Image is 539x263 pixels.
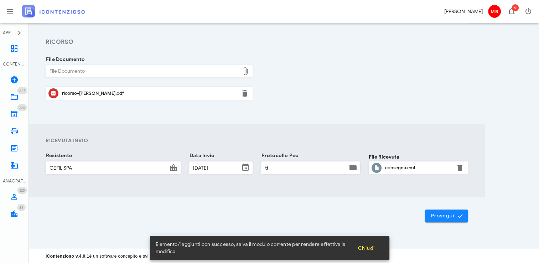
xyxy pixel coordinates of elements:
[358,245,375,251] span: Chiudi
[62,91,236,96] div: ricorso-[PERSON_NAME].pdf
[503,3,520,20] button: Distintivo
[19,205,24,210] span: 88
[187,152,214,159] label: Data Invio
[259,152,299,159] label: Protocollo Pec
[3,61,26,67] div: CONTENZIOSO
[156,241,352,255] span: Elemento/i aggiunti con successo, salva il modulo corrente per rendere effettiva la modifica
[431,213,462,219] span: Prosegui
[240,89,249,98] button: Elimina
[62,88,236,99] div: Clicca per aprire un'anteprima del file o scaricarlo
[17,187,27,194] span: Distintivo
[456,164,464,172] button: Elimina
[425,210,468,222] button: Prosegui
[46,66,240,77] div: File Documento
[3,178,26,184] div: ANAGRAFICA
[46,254,89,259] strong: iContenzioso v.4.0.1
[46,162,168,174] input: Resistente
[17,104,27,111] span: Distintivo
[385,162,451,174] div: Clicca per aprire un'anteprima del file o scaricarlo
[19,188,25,193] span: 325
[44,56,85,63] label: File Documento
[488,5,501,18] span: MB
[44,152,72,159] label: Resistente
[372,163,382,173] button: Clicca per aprire un'anteprima del file o scaricarlo
[261,162,347,174] input: Protocollo Pec
[19,105,25,110] span: 320
[369,153,399,161] label: File Ricevuta
[486,3,503,20] button: MB
[46,137,468,144] h4: Ricevuta Invio
[385,165,451,171] div: consegna.eml
[352,242,381,254] button: Chiudi
[22,5,85,17] img: logo-text-2x.png
[17,204,26,211] span: Distintivo
[48,88,58,98] button: Clicca per aprire un'anteprima del file o scaricarlo
[444,8,483,15] div: [PERSON_NAME]
[512,4,519,11] span: Distintivo
[46,38,468,47] h3: Ricorso
[17,87,27,94] span: Distintivo
[19,88,25,93] span: 643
